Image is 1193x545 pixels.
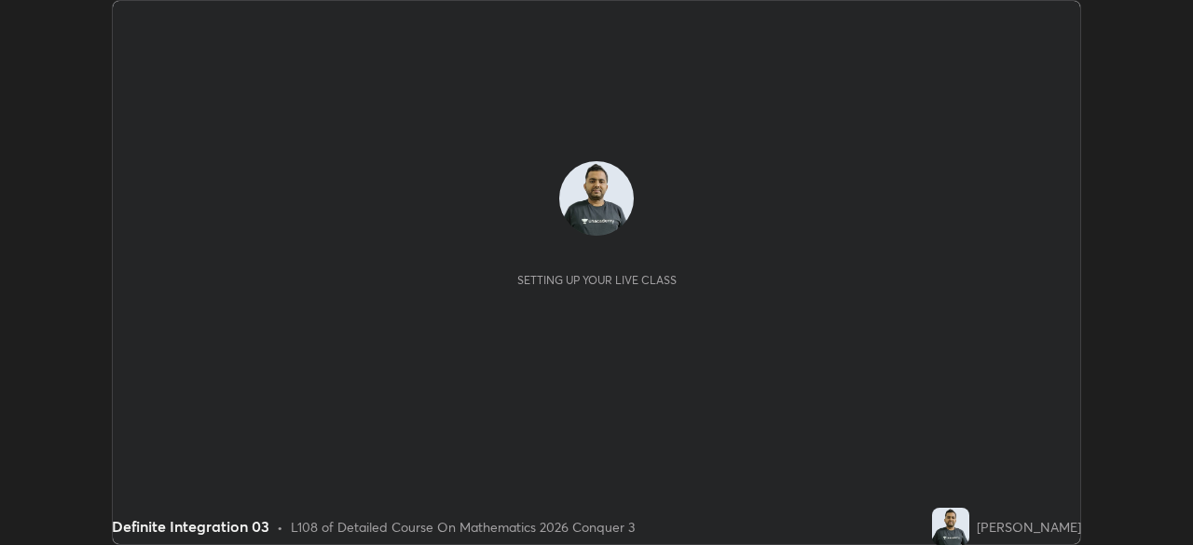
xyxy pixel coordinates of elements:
[277,517,283,537] div: •
[291,517,635,537] div: L108 of Detailed Course On Mathematics 2026 Conquer 3
[977,517,1081,537] div: [PERSON_NAME]
[112,515,269,538] div: Definite Integration 03
[932,508,969,545] img: f292c3bc2352430695c83c150198b183.jpg
[559,161,634,236] img: f292c3bc2352430695c83c150198b183.jpg
[517,273,677,287] div: Setting up your live class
